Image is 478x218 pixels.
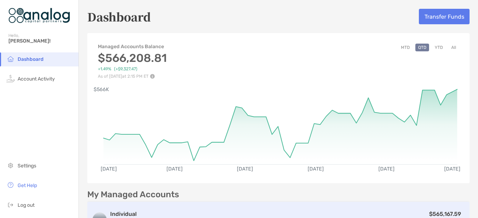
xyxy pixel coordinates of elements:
button: All [448,44,459,51]
span: ( +$9,327.47 ) [114,66,137,72]
text: [DATE] [166,166,183,172]
span: Account Activity [18,76,55,82]
span: Get Help [18,182,37,188]
p: As of [DATE] at 2:15 PM ET [98,74,167,79]
button: YTD [432,44,446,51]
h4: Managed Accounts Balance [98,44,167,50]
img: settings icon [6,161,15,169]
span: Settings [18,163,36,169]
text: [DATE] [308,166,324,172]
text: [DATE] [237,166,253,172]
h3: $566,208.81 [98,51,167,65]
text: [DATE] [444,166,460,172]
button: MTD [398,44,413,51]
img: Performance Info [150,74,155,79]
text: [DATE] [101,166,117,172]
text: $566K [94,86,109,92]
img: household icon [6,54,15,63]
h5: Dashboard [87,8,151,25]
span: Log out [18,202,34,208]
img: activity icon [6,74,15,83]
text: [DATE] [378,166,395,172]
span: +1.49% [98,66,111,72]
button: Transfer Funds [419,9,470,24]
img: Zoe Logo [8,3,70,28]
p: My Managed Accounts [87,190,179,199]
span: Dashboard [18,56,44,62]
span: [PERSON_NAME]! [8,38,74,44]
button: QTD [415,44,429,51]
img: get-help icon [6,181,15,189]
img: logout icon [6,200,15,209]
